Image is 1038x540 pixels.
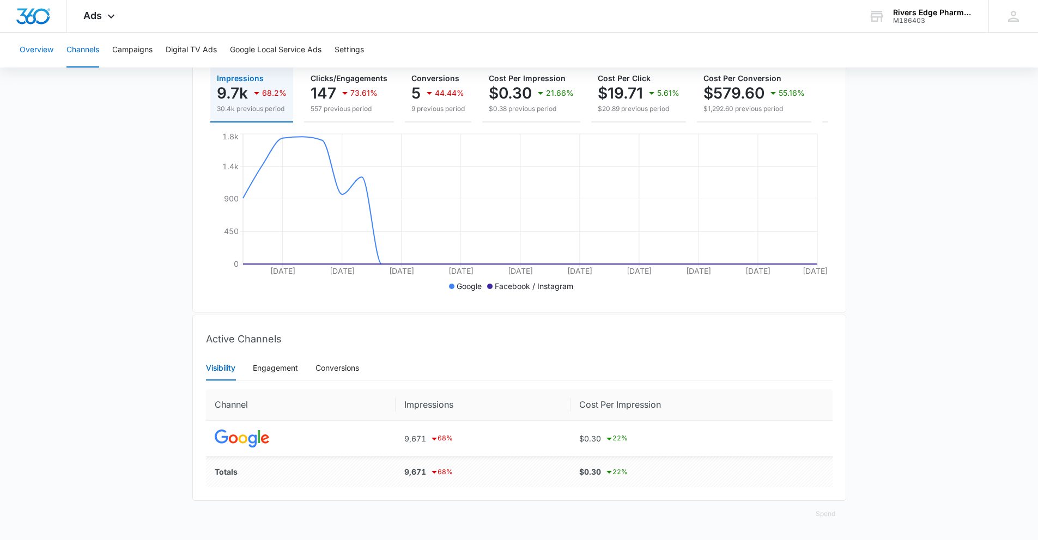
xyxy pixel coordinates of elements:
div: 9,671 [404,432,562,445]
tspan: [DATE] [507,266,532,275]
tspan: [DATE] [567,266,592,275]
th: Cost Per Impression [570,389,832,421]
p: 9.7k [217,84,248,102]
tspan: 450 [224,226,239,236]
tspan: 0 [234,259,239,268]
p: 55.16% [779,89,805,97]
p: 5.61% [657,89,679,97]
tspan: [DATE] [685,266,711,275]
tspan: [DATE] [448,266,473,275]
th: Impressions [396,389,571,421]
span: Ads [83,10,102,21]
tspan: [DATE] [270,266,295,275]
div: 22 % [605,465,628,478]
span: Cost Per Impression [489,73,566,83]
div: 22 % [605,432,628,445]
span: Clicks/Engagements [311,73,387,83]
div: $0.30 [579,432,823,445]
p: $0.38 previous period [489,104,574,114]
div: 68 % [430,432,453,445]
tspan: 1.4k [222,162,239,171]
div: Engagement [253,362,298,374]
button: Digital TV Ads [166,33,217,67]
p: $1,292.60 previous period [703,104,805,114]
p: $0.30 [489,84,532,102]
button: Spend [805,501,846,527]
td: Totals [206,457,396,487]
p: $19.71 [598,84,643,102]
p: 557 previous period [311,104,387,114]
button: Campaigns [112,33,153,67]
p: 147 [311,84,336,102]
div: 9,671 [404,465,562,478]
button: Settings [335,33,364,67]
p: $579.60 [703,84,764,102]
div: Conversions [315,362,359,374]
p: 68.2% [262,89,287,97]
button: Overview [20,33,53,67]
button: Channels [66,33,99,67]
p: 44.44% [435,89,464,97]
tspan: [DATE] [329,266,354,275]
p: Google [457,280,482,292]
p: Facebook / Instagram [495,280,573,292]
th: Channel [206,389,396,421]
p: 30.4k previous period [217,104,287,114]
tspan: [DATE] [745,266,770,275]
p: $20.89 previous period [598,104,679,114]
span: Cost Per Conversion [703,73,781,83]
img: GOOGLE_ADS [215,429,269,447]
tspan: [DATE] [389,266,414,275]
div: $0.30 [579,465,823,478]
tspan: 900 [224,194,239,203]
div: account id [893,17,973,24]
button: Google Local Service Ads [230,33,321,67]
p: 73.61% [350,89,378,97]
p: 21.66% [546,89,574,97]
tspan: 1.8k [222,132,239,141]
div: 68 % [430,465,453,478]
span: Impressions [217,73,264,83]
p: 9 previous period [411,104,465,114]
div: Visibility [206,362,235,374]
span: Cost Per Click [598,73,651,83]
p: 5 [411,84,421,102]
div: account name [893,8,973,17]
span: Conversions [411,73,459,83]
div: Active Channels [206,323,833,355]
tspan: [DATE] [626,266,651,275]
tspan: [DATE] [803,266,828,275]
